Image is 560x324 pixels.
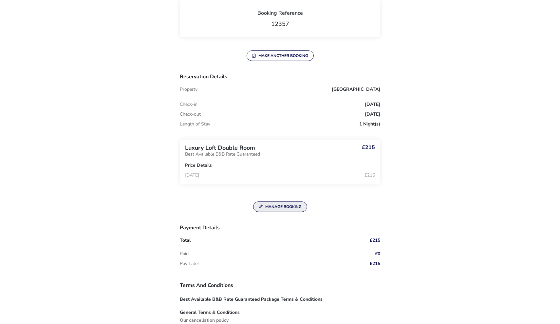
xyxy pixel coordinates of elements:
[180,261,340,266] p: Pay Later
[180,87,197,92] p: Property
[180,252,340,256] p: Paid
[180,317,229,323] strong: Our cancellation policy
[180,225,380,236] h3: Payment Details
[332,87,380,92] span: [GEOGRAPHIC_DATA]
[364,173,375,178] span: £215
[180,291,380,304] h4: Best Available B&B Rate Guaranteed Package Terms & Conditions
[180,122,210,126] p: Length of Stay
[185,172,199,178] span: [DATE]
[180,238,340,243] p: Total
[370,261,380,266] span: £215
[185,152,260,157] p: Best Available B&B Rate Guaranteed
[185,10,375,21] h2: Booking Reference
[362,145,375,150] span: £215
[180,304,380,317] h4: General Terms & Conditions
[180,282,380,291] h3: Terms and Conditions
[359,122,380,126] span: 1 Night(s)
[271,20,289,28] span: 12357
[180,74,380,85] h3: Reservation Details
[180,112,201,117] p: Check-out
[375,252,380,256] span: £0
[185,163,212,168] h3: Price Details
[185,145,260,151] h2: Luxury Loft Double Room
[247,50,314,61] button: Make another booking
[370,238,380,243] span: £215
[180,102,197,107] p: Check-in
[365,102,380,107] span: [DATE]
[365,112,380,117] span: [DATE]
[253,201,307,212] button: Manage Booking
